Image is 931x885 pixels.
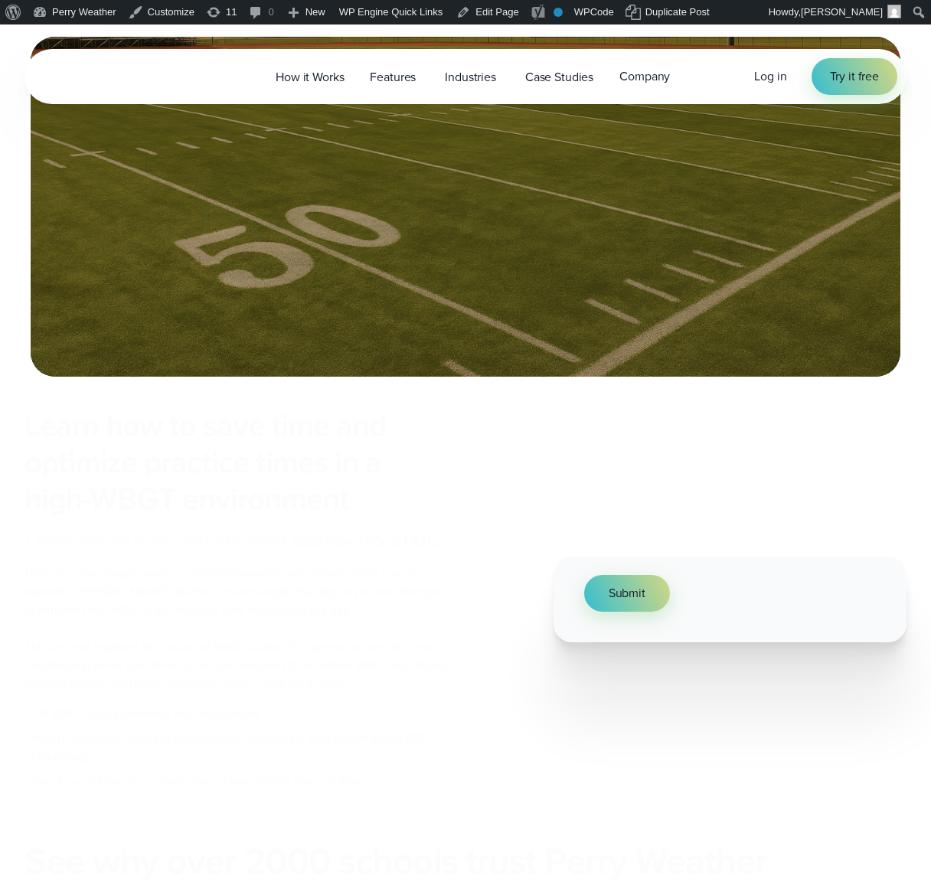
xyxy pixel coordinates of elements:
button: Submit [584,575,670,612]
span: [PERSON_NAME] [801,6,883,18]
span: Try it free [830,67,879,86]
div: No index [554,8,563,17]
a: Try it free [812,58,897,95]
span: Industries [445,68,496,87]
a: Case Studies [512,61,606,93]
span: Company [619,67,670,86]
a: How it Works [263,61,357,93]
span: Submit [609,584,645,603]
span: Features [370,68,416,87]
a: Log in [754,67,786,86]
span: Case Studies [525,68,593,87]
span: Log in [754,67,786,85]
span: How it Works [276,68,344,87]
